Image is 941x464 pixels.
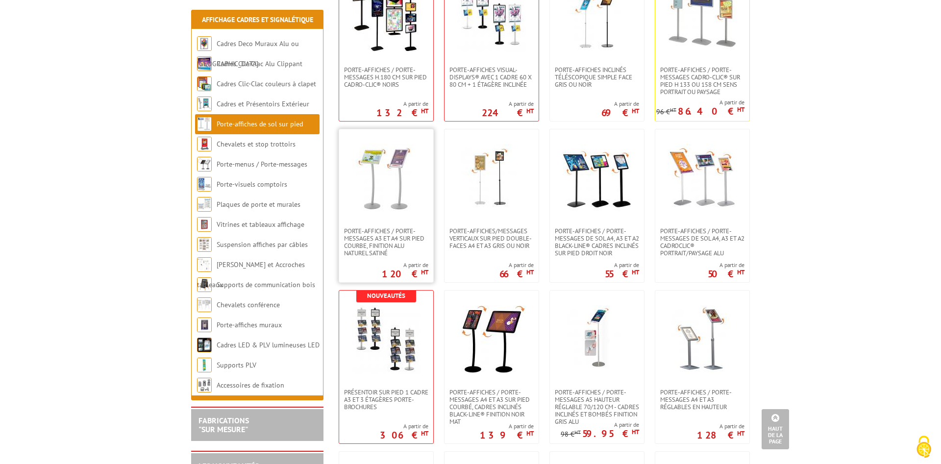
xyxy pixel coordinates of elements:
p: 50 € [708,271,744,277]
img: Présentoir sur pied 1 cadre A3 et 3 étagères porte-brochures [352,305,421,374]
p: 132 € [376,110,428,116]
a: Suspension affiches par câbles [217,240,308,249]
p: 306 € [380,432,428,438]
sup: HT [526,107,534,115]
span: A partir de [561,421,639,429]
span: Porte-affiches / Porte-messages A4 et A3 réglables en hauteur [660,389,744,411]
p: 55 € [605,271,639,277]
img: Porte-affiches/messages verticaux sur pied double-faces A4 et A3 Gris ou Noir [457,144,526,213]
sup: HT [737,105,744,114]
span: Porte-affiches / Porte-messages A3 et A4 sur pied courbe, finition alu naturel satiné [344,227,428,257]
img: Porte-affiches / Porte-messages A3 et A4 sur pied courbe, finition alu naturel satiné [352,144,421,213]
a: Porte-affiches / Porte-messages Cadro-Clic® sur pied H 133 ou 158 cm sens portrait ou paysage [655,66,749,96]
img: Cadres Clic-Clac couleurs à clapet [197,76,212,91]
a: Accessoires de fixation [217,381,284,390]
sup: HT [632,268,639,276]
span: A partir de [480,422,534,430]
span: Porte-affiches / Porte-messages H.180 cm SUR PIED CADRO-CLIC® NOIRS [344,66,428,88]
sup: HT [632,107,639,115]
a: Porte-affiches muraux [217,320,282,329]
sup: HT [632,428,639,436]
p: 120 € [382,271,428,277]
span: A partir de [482,100,534,108]
span: A partir de [376,100,428,108]
span: A partir de [656,98,744,106]
p: 69 € [601,110,639,116]
img: Porte-affiches / Porte-messages A4 et A3 sur pied courbé, cadres inclinés Black-Line® finition no... [457,305,526,374]
img: Chevalets conférence [197,297,212,312]
img: Cadres Deco Muraux Alu ou Bois [197,36,212,51]
img: Vitrines et tableaux affichage [197,217,212,232]
span: Porte-affiches / Porte-messages de sol A4, A3 et A2 Black-Line® cadres inclinés sur Pied Droit Noir [555,227,639,257]
sup: HT [421,268,428,276]
p: 86.40 € [678,108,744,114]
sup: HT [421,107,428,115]
sup: HT [737,429,744,438]
a: PORTE-AFFICHES VISUAL-DISPLAYS® AVEC 1 CADRE 60 X 80 CM + 1 ÉTAGÈRE INCLINÉE [445,66,539,88]
span: A partir de [499,261,534,269]
a: Porte-affiches / Porte-messages de sol A4, A3 et A2 CadroClic® portrait/paysage alu [655,227,749,257]
sup: HT [737,268,744,276]
p: 96 € [656,108,676,116]
a: Cadres Clic-Clac couleurs à clapet [217,79,316,88]
a: Porte-menus / Porte-messages [217,160,307,169]
a: Porte-affiches / Porte-messages de sol A4, A3 et A2 Black-Line® cadres inclinés sur Pied Droit Noir [550,227,644,257]
span: Porte-affiches inclinés téléscopique simple face gris ou noir [555,66,639,88]
a: Vitrines et tableaux affichage [217,220,304,229]
sup: HT [670,106,676,113]
a: Porte-affiches / Porte-messages A4 et A3 sur pied courbé, cadres inclinés Black-Line® finition no... [445,389,539,425]
img: Cookies (fenêtre modale) [912,435,936,459]
a: Plaques de porte et murales [217,200,300,209]
p: 224 € [482,110,534,116]
img: Porte-affiches / Porte-messages de sol A4, A3 et A2 CadroClic® portrait/paysage alu [668,144,737,213]
img: Suspension affiches par câbles [197,237,212,252]
img: Porte-visuels comptoirs [197,177,212,192]
img: Chevalets et stop trottoirs [197,137,212,151]
img: Accessoires de fixation [197,378,212,392]
a: Porte-affiches / Porte-messages A3 et A4 sur pied courbe, finition alu naturel satiné [339,227,433,257]
a: Porte-affiches / Porte-messages A5 hauteur réglable 70/120 cm - cadres inclinés et bombés finitio... [550,389,644,425]
img: Porte-affiches / Porte-messages A4 et A3 réglables en hauteur [668,305,737,374]
a: Chevalets conférence [217,300,280,309]
a: Porte-affiches / Porte-messages A4 et A3 réglables en hauteur [655,389,749,411]
p: 128 € [697,432,744,438]
a: Cadres Deco Muraux Alu ou [GEOGRAPHIC_DATA] [197,39,299,68]
img: Cadres LED & PLV lumineuses LED [197,338,212,352]
sup: HT [421,429,428,438]
span: A partir de [708,261,744,269]
img: Supports PLV [197,358,212,372]
a: Porte-affiches inclinés téléscopique simple face gris ou noir [550,66,644,88]
p: 59.95 € [582,431,639,437]
a: Chevalets et stop trottoirs [217,140,296,148]
a: Présentoir sur pied 1 cadre A3 et 3 étagères porte-brochures [339,389,433,411]
img: Porte-affiches / Porte-messages A5 hauteur réglable 70/120 cm - cadres inclinés et bombés finitio... [563,305,631,374]
a: Porte-affiches/messages verticaux sur pied double-faces A4 et A3 Gris ou Noir [445,227,539,249]
img: Plaques de porte et murales [197,197,212,212]
span: Porte-affiches / Porte-messages A5 hauteur réglable 70/120 cm - cadres inclinés et bombés finitio... [555,389,639,425]
p: 66 € [499,271,534,277]
span: PORTE-AFFICHES VISUAL-DISPLAYS® AVEC 1 CADRE 60 X 80 CM + 1 ÉTAGÈRE INCLINÉE [449,66,534,88]
img: Porte-affiches / Porte-messages de sol A4, A3 et A2 Black-Line® cadres inclinés sur Pied Droit Noir [563,144,631,213]
a: Cadres et Présentoirs Extérieur [217,99,309,108]
a: Affichage Cadres et Signalétique [202,15,313,24]
img: Porte-affiches de sol sur pied [197,117,212,131]
span: Porte-affiches/messages verticaux sur pied double-faces A4 et A3 Gris ou Noir [449,227,534,249]
a: Porte-affiches de sol sur pied [217,120,303,128]
img: Cadres et Présentoirs Extérieur [197,97,212,111]
span: A partir de [382,261,428,269]
span: Présentoir sur pied 1 cadre A3 et 3 étagères porte-brochures [344,389,428,411]
img: Porte-affiches muraux [197,317,212,332]
sup: HT [526,429,534,438]
a: Haut de la page [762,409,789,449]
span: A partir de [605,261,639,269]
span: Porte-affiches / Porte-messages A4 et A3 sur pied courbé, cadres inclinés Black-Line® finition no... [449,389,534,425]
sup: HT [526,268,534,276]
a: [PERSON_NAME] et Accroches tableaux [197,260,305,289]
b: Nouveautés [367,292,405,300]
span: Porte-affiches / Porte-messages Cadro-Clic® sur pied H 133 ou 158 cm sens portrait ou paysage [660,66,744,96]
img: Cimaises et Accroches tableaux [197,257,212,272]
a: Cadres LED & PLV lumineuses LED [217,341,320,349]
img: Porte-menus / Porte-messages [197,157,212,171]
button: Cookies (fenêtre modale) [907,431,941,464]
span: A partir de [380,422,428,430]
